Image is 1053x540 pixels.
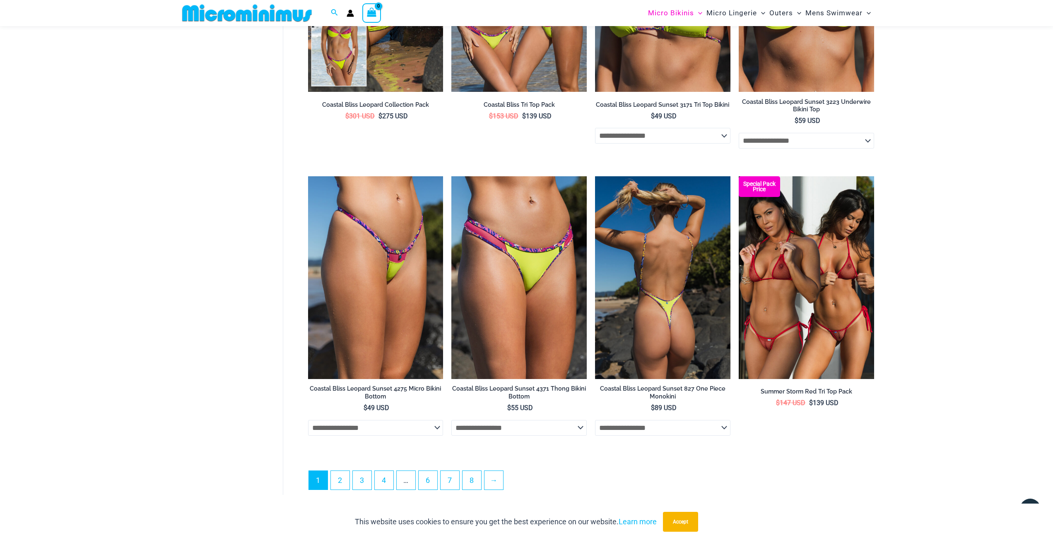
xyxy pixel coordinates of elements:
[803,2,873,24] a: Mens SwimwearMenu ToggleMenu Toggle
[364,404,367,412] span: $
[776,399,805,407] bdi: 147 USD
[419,471,437,490] a: Page 6
[795,117,798,125] span: $
[795,117,820,125] bdi: 59 USD
[308,101,443,109] h2: Coastal Bliss Leopard Collection Pack
[353,471,371,490] a: Page 3
[651,112,655,120] span: $
[595,385,730,403] a: Coastal Bliss Leopard Sunset 827 One Piece Monokini
[739,181,780,192] b: Special Pack Price
[308,176,443,379] a: Coastal Bliss Leopard Sunset 4275 Micro Bikini 01Coastal Bliss Leopard Sunset 4275 Micro Bikini 0...
[451,101,587,112] a: Coastal Bliss Tri Top Pack
[739,98,874,113] h2: Coastal Bliss Leopard Sunset 3223 Underwire Bikini Top
[646,2,704,24] a: Micro BikinisMenu ToggleMenu Toggle
[522,112,552,120] bdi: 139 USD
[805,2,863,24] span: Mens Swimwear
[757,2,765,24] span: Menu Toggle
[308,176,443,379] img: Coastal Bliss Leopard Sunset 4275 Micro Bikini 01
[441,471,459,490] a: Page 7
[489,112,518,120] bdi: 153 USD
[863,2,871,24] span: Menu Toggle
[793,2,801,24] span: Menu Toggle
[739,388,874,398] a: Summer Storm Red Tri Top Pack
[451,176,587,379] a: Coastal Bliss Leopard Sunset Thong Bikini 03Coastal Bliss Leopard Sunset 4371 Thong Bikini 02Coas...
[706,2,757,24] span: Micro Lingerie
[451,385,587,400] h2: Coastal Bliss Leopard Sunset 4371 Thong Bikini Bottom
[378,112,408,120] bdi: 275 USD
[767,2,803,24] a: OutersMenu ToggleMenu Toggle
[694,2,702,24] span: Menu Toggle
[645,1,875,25] nav: Site Navigation
[739,176,874,379] a: Summer Storm Red Tri Top Pack F Summer Storm Red Tri Top Pack BSummer Storm Red Tri Top Pack B
[651,404,655,412] span: $
[308,101,443,112] a: Coastal Bliss Leopard Collection Pack
[704,2,767,24] a: Micro LingerieMenu ToggleMenu Toggle
[375,471,393,490] a: Page 4
[489,112,493,120] span: $
[507,404,511,412] span: $
[651,404,677,412] bdi: 89 USD
[308,470,874,494] nav: Product Pagination
[648,2,694,24] span: Micro Bikinis
[809,399,839,407] bdi: 139 USD
[739,176,874,379] img: Summer Storm Red Tri Top Pack F
[345,112,375,120] bdi: 301 USD
[308,385,443,403] a: Coastal Bliss Leopard Sunset 4275 Micro Bikini Bottom
[397,471,415,490] span: …
[595,176,730,379] a: Coastal Bliss Leopard Sunset 827 One Piece Monokini 06Coastal Bliss Leopard Sunset 827 One Piece ...
[345,112,349,120] span: $
[355,516,657,528] p: This website uses cookies to ensure you get the best experience on our website.
[522,112,526,120] span: $
[378,112,382,120] span: $
[769,2,793,24] span: Outers
[451,176,587,379] img: Coastal Bliss Leopard Sunset Thong Bikini 03
[347,10,354,17] a: Account icon link
[451,385,587,403] a: Coastal Bliss Leopard Sunset 4371 Thong Bikini Bottom
[809,399,813,407] span: $
[308,385,443,400] h2: Coastal Bliss Leopard Sunset 4275 Micro Bikini Bottom
[776,399,780,407] span: $
[595,101,730,109] h2: Coastal Bliss Leopard Sunset 3171 Tri Top Bikini
[451,101,587,109] h2: Coastal Bliss Tri Top Pack
[309,471,328,490] span: Page 1
[595,101,730,112] a: Coastal Bliss Leopard Sunset 3171 Tri Top Bikini
[507,404,533,412] bdi: 55 USD
[663,512,698,532] button: Accept
[331,8,338,18] a: Search icon link
[739,98,874,117] a: Coastal Bliss Leopard Sunset 3223 Underwire Bikini Top
[331,471,349,490] a: Page 2
[463,471,481,490] a: Page 8
[595,385,730,400] h2: Coastal Bliss Leopard Sunset 827 One Piece Monokini
[651,112,677,120] bdi: 49 USD
[595,176,730,379] img: Coastal Bliss Leopard Sunset 827 One Piece Monokini 07
[619,517,657,526] a: Learn more
[739,388,874,396] h2: Summer Storm Red Tri Top Pack
[364,404,389,412] bdi: 49 USD
[484,471,503,490] a: →
[179,4,315,22] img: MM SHOP LOGO FLAT
[362,3,381,22] a: View Shopping Cart, empty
